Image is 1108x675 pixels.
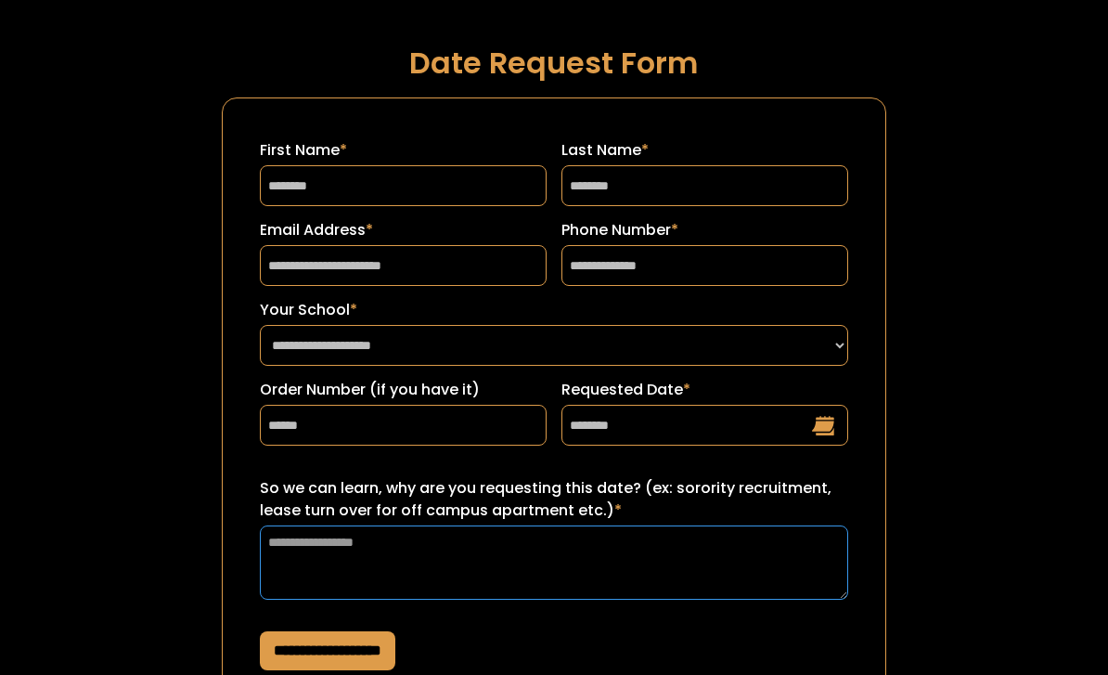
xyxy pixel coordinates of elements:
h1: Date Request Form [222,46,886,79]
label: So we can learn, why are you requesting this date? (ex: sorority recruitment, lease turn over for... [260,477,848,522]
label: First Name [260,139,547,162]
label: Your School [260,299,848,321]
label: Email Address [260,219,547,241]
label: Order Number (if you have it) [260,379,547,401]
label: Requested Date [561,379,848,401]
label: Last Name [561,139,848,162]
label: Phone Number [561,219,848,241]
